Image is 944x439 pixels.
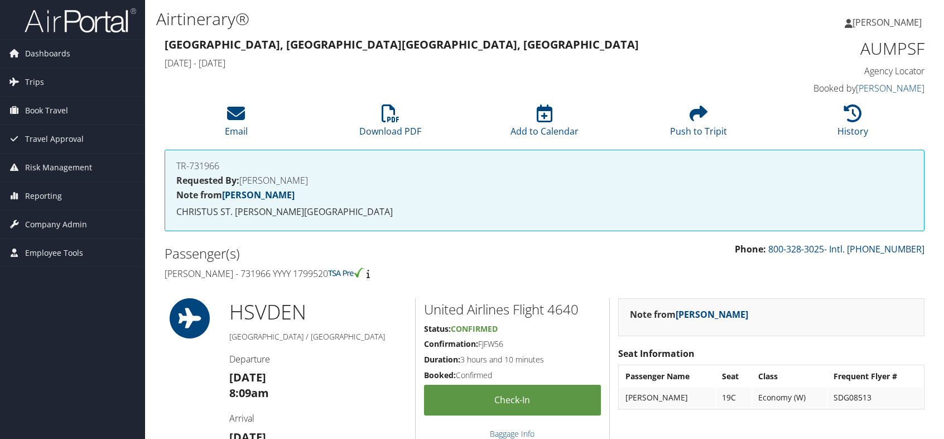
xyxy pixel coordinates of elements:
[222,189,295,201] a: [PERSON_NAME]
[837,111,868,137] a: History
[768,243,924,255] a: 800-328-3025- Intl. [PHONE_NUMBER]
[451,323,498,334] span: Confirmed
[25,239,83,267] span: Employee Tools
[620,388,715,408] td: [PERSON_NAME]
[165,268,536,280] h4: [PERSON_NAME] - 731966 YYYY 1799520
[424,338,478,349] strong: Confirmation:
[490,428,534,439] a: Baggage Info
[424,370,601,381] h5: Confirmed
[424,385,601,416] a: Check-in
[735,243,766,255] strong: Phone:
[359,111,421,137] a: Download PDF
[670,111,727,137] a: Push to Tripit
[424,354,601,365] h5: 3 hours and 10 minutes
[424,323,451,334] strong: Status:
[176,161,913,170] h4: TR-731966
[25,182,62,210] span: Reporting
[828,366,923,386] th: Frequent Flyer #
[229,385,269,400] strong: 8:09am
[510,111,579,137] a: Add to Calendar
[176,205,913,219] p: CHRISTUS ST. [PERSON_NAME][GEOGRAPHIC_DATA]
[618,347,695,360] strong: Seat Information
[424,338,601,350] h5: FJFW56
[229,298,407,326] h1: HSV DEN
[229,353,407,365] h4: Departure
[176,174,239,187] strong: Requested By:
[630,308,748,321] strong: Note from
[225,111,248,137] a: Email
[25,125,84,153] span: Travel Approval
[853,16,922,28] span: [PERSON_NAME]
[716,366,752,386] th: Seat
[25,40,70,68] span: Dashboards
[747,37,924,60] h1: AUMPSF
[229,370,266,385] strong: [DATE]
[753,388,827,408] td: Economy (W)
[747,65,924,77] h4: Agency Locator
[716,388,752,408] td: 19C
[25,68,44,96] span: Trips
[856,82,924,94] a: [PERSON_NAME]
[424,370,456,380] strong: Booked:
[747,82,924,94] h4: Booked by
[845,6,933,39] a: [PERSON_NAME]
[25,211,87,238] span: Company Admin
[753,366,827,386] th: Class
[229,331,407,342] h5: [GEOGRAPHIC_DATA] / [GEOGRAPHIC_DATA]
[156,7,674,31] h1: Airtinerary®
[25,97,68,125] span: Book Travel
[676,308,748,321] a: [PERSON_NAME]
[165,37,639,52] strong: [GEOGRAPHIC_DATA], [GEOGRAPHIC_DATA] [GEOGRAPHIC_DATA], [GEOGRAPHIC_DATA]
[424,354,460,365] strong: Duration:
[424,300,601,319] h2: United Airlines Flight 4640
[25,154,92,182] span: Risk Management
[165,244,536,263] h2: Passenger(s)
[229,412,407,424] h4: Arrival
[176,189,295,201] strong: Note from
[328,268,364,278] img: tsa-precheck.png
[176,176,913,185] h4: [PERSON_NAME]
[620,366,715,386] th: Passenger Name
[25,7,136,34] img: airportal-logo.png
[828,388,923,408] td: SDG08513
[165,57,730,69] h4: [DATE] - [DATE]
